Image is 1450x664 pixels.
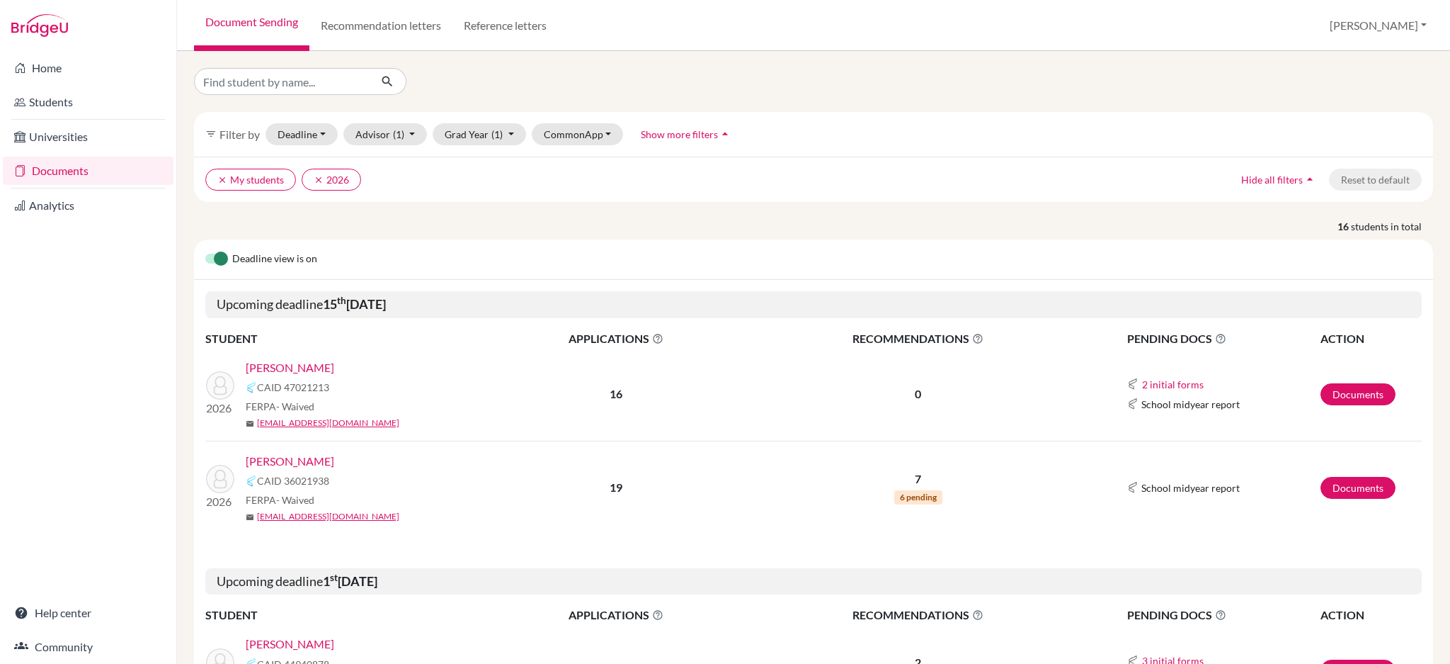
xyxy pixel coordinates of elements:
a: [EMAIL_ADDRESS][DOMAIN_NAME] [257,417,399,429]
p: 2026 [206,400,234,417]
a: Community [3,633,173,661]
span: APPLICATIONS [489,330,743,347]
img: Common App logo [246,476,257,487]
span: Deadline view is on [232,251,317,268]
button: clear2026 [302,169,361,191]
span: RECOMMENDATIONS [744,330,1092,347]
span: mail [246,420,254,428]
button: clearMy students [205,169,296,191]
span: - Waived [276,494,314,506]
p: 2026 [206,493,234,510]
th: STUDENT [205,330,489,348]
a: Universities [3,123,173,151]
span: FERPA [246,493,314,507]
span: PENDING DOCS [1127,607,1319,624]
button: Reset to default [1329,169,1422,191]
button: 2 initial forms [1141,376,1204,393]
a: Help center [3,599,173,627]
b: 19 [610,480,622,494]
a: Home [3,54,173,82]
img: Common App logo [246,382,257,393]
h5: Upcoming deadline [205,568,1422,595]
span: RECOMMENDATIONS [744,607,1092,624]
img: Common App logo [1127,398,1138,410]
th: ACTION [1320,330,1422,348]
img: Teoh, Samuel [206,465,234,493]
span: (1) [491,128,503,140]
button: Grad Year(1) [433,123,526,145]
p: 0 [744,386,1092,403]
span: Show more filters [641,128,718,140]
sup: th [337,295,346,306]
span: APPLICATIONS [489,607,743,624]
a: Documents [3,157,173,185]
input: Find student by name... [194,68,370,95]
span: CAID 36021938 [257,473,329,488]
a: Documents [1320,477,1395,499]
img: Bridge-U [11,14,68,37]
i: arrow_drop_up [718,127,732,141]
i: clear [217,175,227,185]
h5: Upcoming deadline [205,291,1422,318]
a: Documents [1320,383,1395,405]
a: [PERSON_NAME] [246,359,334,376]
a: [PERSON_NAME] [246,453,334,470]
a: [PERSON_NAME] [246,636,334,653]
span: School midyear report [1141,397,1240,412]
span: FERPA [246,399,314,414]
b: 1 [DATE] [323,573,377,589]
img: Common App logo [1127,482,1138,493]
img: Lin, Jolie [206,371,234,400]
i: filter_list [205,128,217,140]
th: STUDENT [205,606,489,624]
a: Students [3,88,173,116]
span: PENDING DOCS [1127,330,1319,347]
span: Hide all filters [1241,174,1303,186]
button: Advisor(1) [343,123,428,145]
i: arrow_drop_up [1303,172,1317,186]
span: (1) [393,128,404,140]
span: CAID 47021213 [257,380,329,395]
span: 6 pending [894,490,942,505]
a: [EMAIL_ADDRESS][DOMAIN_NAME] [257,510,399,523]
a: Analytics [3,191,173,220]
button: Hide all filtersarrow_drop_up [1229,169,1329,191]
b: 16 [610,387,622,400]
th: ACTION [1320,606,1422,624]
img: Common App logo [1127,378,1138,390]
span: Filter by [219,128,260,141]
sup: st [330,572,338,583]
p: 7 [744,471,1092,488]
button: CommonApp [532,123,624,145]
span: students in total [1351,219,1433,234]
span: School midyear report [1141,480,1240,495]
span: - Waived [276,400,314,412]
b: 15 [DATE] [323,296,386,312]
i: clear [314,175,324,185]
span: mail [246,513,254,522]
button: Show more filtersarrow_drop_up [629,123,744,145]
strong: 16 [1337,219,1351,234]
button: [PERSON_NAME] [1323,12,1433,39]
button: Deadline [266,123,338,145]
